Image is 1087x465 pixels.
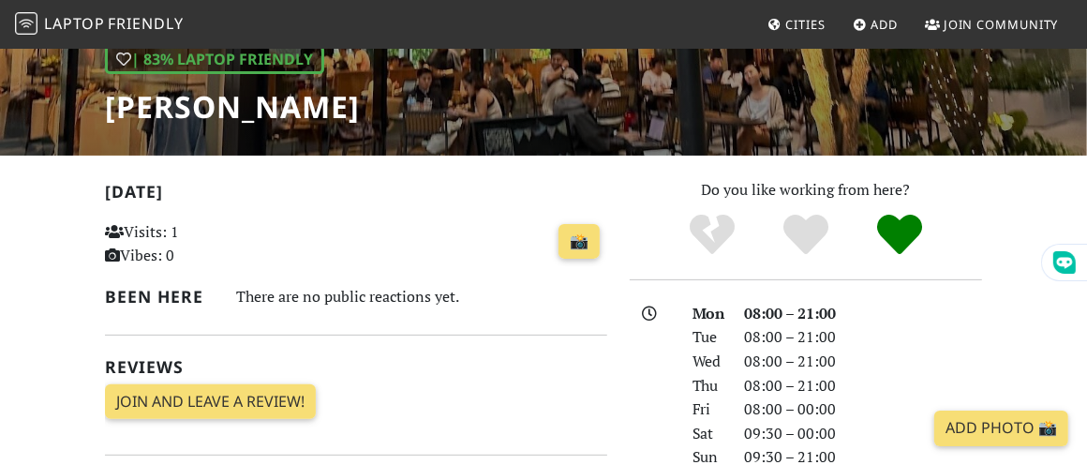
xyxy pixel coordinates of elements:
[733,374,993,398] div: 08:00 – 21:00
[108,13,183,34] span: Friendly
[759,212,853,259] div: Yes
[105,287,214,307] h2: Been here
[733,397,993,422] div: 08:00 – 00:00
[665,212,759,259] div: No
[630,178,982,202] p: Do you like working from here?
[786,16,826,33] span: Cities
[105,220,258,268] p: Visits: 1 Vibes: 0
[44,13,105,34] span: Laptop
[760,7,833,41] a: Cities
[917,7,1066,41] a: Join Community
[105,45,324,75] div: | 83% Laptop Friendly
[15,12,37,35] img: LaptopFriendly
[105,357,607,377] h2: Reviews
[733,325,993,350] div: 08:00 – 21:00
[558,224,600,260] a: 📸
[236,283,607,310] div: There are no public reactions yet.
[681,302,734,326] div: Mon
[15,8,184,41] a: LaptopFriendly LaptopFriendly
[681,374,734,398] div: Thu
[733,422,993,446] div: 09:30 – 00:00
[681,422,734,446] div: Sat
[871,16,899,33] span: Add
[105,182,607,209] h2: [DATE]
[105,89,360,125] h1: [PERSON_NAME]
[681,350,734,374] div: Wed
[944,16,1059,33] span: Join Community
[853,212,946,259] div: Definitely!
[681,397,734,422] div: Fri
[105,384,316,420] a: Join and leave a review!
[733,302,993,326] div: 08:00 – 21:00
[681,325,734,350] div: Tue
[845,7,906,41] a: Add
[733,350,993,374] div: 08:00 – 21:00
